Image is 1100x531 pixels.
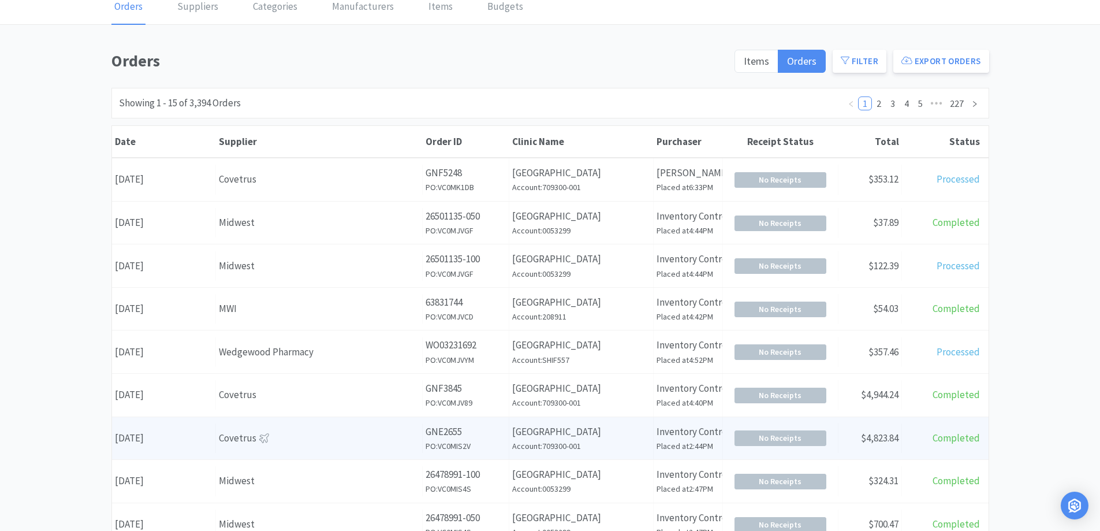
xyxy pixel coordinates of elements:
[112,208,216,237] div: [DATE]
[657,295,719,310] p: Inventory Control Manager
[657,337,719,353] p: Inventory Control Manager
[112,466,216,496] div: [DATE]
[886,97,899,110] a: 3
[657,381,719,396] p: Inventory Control Manager
[657,482,719,495] h6: Placed at 2:47PM
[512,337,650,353] p: [GEOGRAPHIC_DATA]
[726,135,836,148] div: Receipt Status
[512,224,650,237] h6: Account: 0053299
[426,165,506,181] p: GNF5248
[735,474,826,489] span: No Receipts
[848,101,855,107] i: icon: left
[219,258,419,274] div: Midwest
[927,96,946,110] span: •••
[426,482,506,495] h6: PO: VC0MIS4S
[426,251,506,267] p: 26501135-100
[219,215,419,231] div: Midwest
[735,345,826,359] span: No Receipts
[219,301,419,317] div: MWI
[657,135,720,148] div: Purchaser
[111,48,728,74] h1: Orders
[657,209,719,224] p: Inventory Control Manager
[115,135,213,148] div: Date
[900,97,913,110] a: 4
[787,54,816,68] span: Orders
[868,474,898,487] span: $324.31
[744,54,769,68] span: Items
[968,96,982,110] li: Next Page
[512,510,650,526] p: [GEOGRAPHIC_DATA]
[112,424,216,453] div: [DATE]
[657,467,719,482] p: Inventory Control Manager
[735,388,826,403] span: No Receipts
[512,396,650,409] h6: Account: 709300-001
[861,432,898,444] span: $4,823.84
[219,387,419,403] div: Covetrus
[512,251,650,267] p: [GEOGRAPHIC_DATA]
[937,346,980,358] span: Processed
[512,165,650,181] p: [GEOGRAPHIC_DATA]
[512,482,650,495] h6: Account: 0053299
[657,251,719,267] p: Inventory Control Manager
[219,473,419,489] div: Midwest
[219,430,419,446] div: Covetrus
[933,302,980,315] span: Completed
[933,432,980,444] span: Completed
[657,354,719,366] h6: Placed at 4:52PM
[112,337,216,367] div: [DATE]
[512,209,650,224] p: [GEOGRAPHIC_DATA]
[426,310,506,323] h6: PO: VC0MJVCD
[512,440,650,452] h6: Account: 709300-001
[657,424,719,440] p: Inventory Control Manager
[426,381,506,396] p: GNF3845
[219,172,419,187] div: Covetrus
[657,181,719,194] h6: Placed at 6:33PM
[868,346,898,358] span: $357.46
[512,135,651,148] div: Clinic Name
[119,95,241,111] div: Showing 1 - 15 of 3,394 Orders
[893,50,989,73] button: Export Orders
[657,268,719,280] h6: Placed at 4:44PM
[512,467,650,482] p: [GEOGRAPHIC_DATA]
[657,396,719,409] h6: Placed at 4:40PM
[657,224,719,237] h6: Placed at 4:44PM
[937,173,980,185] span: Processed
[426,354,506,366] h6: PO: VC0MJVYM
[872,96,886,110] li: 2
[512,181,650,194] h6: Account: 709300-001
[971,101,978,107] i: icon: right
[735,173,826,187] span: No Receipts
[927,96,946,110] li: Next 5 Pages
[426,209,506,224] p: 26501135-050
[426,337,506,353] p: WO03231692
[933,388,980,401] span: Completed
[426,510,506,526] p: 26478991-050
[735,216,826,231] span: No Receipts
[735,259,826,273] span: No Receipts
[900,96,913,110] li: 4
[833,50,886,73] button: Filter
[657,165,719,181] p: [PERSON_NAME]
[859,97,871,110] a: 1
[426,467,506,482] p: 26478991-100
[426,440,506,452] h6: PO: VC0MIS2V
[426,424,506,440] p: GNE2655
[873,216,898,229] span: $37.89
[657,310,719,323] h6: Placed at 4:42PM
[512,295,650,310] p: [GEOGRAPHIC_DATA]
[112,165,216,194] div: [DATE]
[905,135,980,148] div: Status
[946,96,968,110] li: 227
[946,97,967,110] a: 227
[933,216,980,229] span: Completed
[872,97,885,110] a: 2
[426,224,506,237] h6: PO: VC0MJVGF
[844,96,858,110] li: Previous Page
[657,510,719,526] p: Inventory Control Manager
[913,96,927,110] li: 5
[1061,492,1088,519] div: Open Intercom Messenger
[868,259,898,272] span: $122.39
[841,135,899,148] div: Total
[868,518,898,530] span: $700.47
[426,396,506,409] h6: PO: VC0MJV89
